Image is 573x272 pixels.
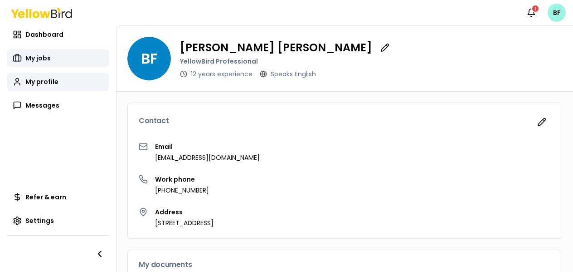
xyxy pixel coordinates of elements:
span: BF [127,37,171,80]
span: My jobs [25,54,51,63]
a: Dashboard [7,25,109,44]
span: Refer & earn [25,193,66,202]
a: Refer & earn [7,188,109,206]
h3: Address [155,208,214,217]
p: YellowBird Professional [180,57,394,66]
a: My profile [7,73,109,91]
span: Messages [25,101,59,110]
p: 12 years experience [191,69,253,79]
p: [EMAIL_ADDRESS][DOMAIN_NAME] [155,153,260,162]
span: My documents [139,261,192,268]
p: [PHONE_NUMBER] [155,186,209,195]
span: Contact [139,117,169,124]
span: Settings [25,216,54,225]
button: 1 [522,4,540,22]
p: [PERSON_NAME] [PERSON_NAME] [180,42,372,53]
a: My jobs [7,49,109,67]
h3: Email [155,142,260,151]
span: My profile [25,77,58,86]
p: Speaks English [271,69,316,79]
p: [STREET_ADDRESS] [155,218,214,227]
span: BF [548,4,566,22]
h3: Work phone [155,175,209,184]
div: 1 [531,5,539,13]
a: Settings [7,212,109,230]
span: Dashboard [25,30,63,39]
a: Messages [7,96,109,114]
